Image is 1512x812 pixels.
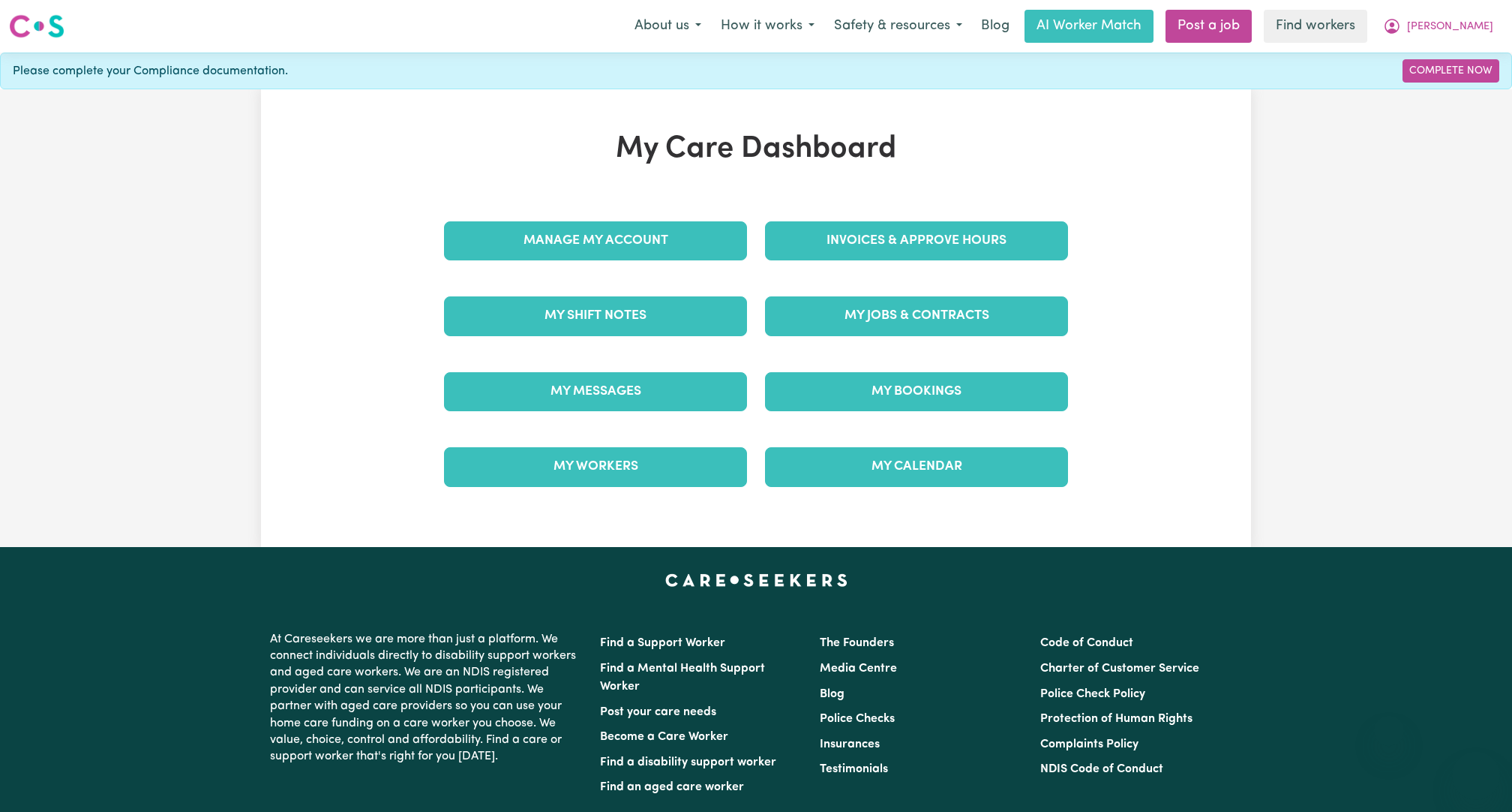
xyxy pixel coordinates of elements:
button: About us [625,11,711,42]
a: My Calendar [765,447,1068,486]
iframe: Close message [1374,716,1404,746]
a: AI Worker Match [1024,10,1153,43]
iframe: Button to launch messaging window [1452,752,1500,800]
a: Post your care needs [600,706,716,718]
a: Code of Conduct [1040,637,1133,649]
a: The Founders [820,637,894,649]
a: Charter of Customer Service [1040,663,1199,675]
a: Find a Mental Health Support Worker [600,663,765,693]
a: Complete Now [1402,59,1499,83]
a: Testimonials [820,763,888,775]
a: My Jobs & Contracts [765,296,1068,335]
a: NDIS Code of Conduct [1040,763,1163,775]
a: Blog [820,688,844,700]
a: Become a Care Worker [600,731,728,743]
a: Careseekers logo [9,9,64,44]
a: Police Checks [820,713,895,725]
a: Post a job [1165,10,1252,43]
a: Manage My Account [444,221,747,260]
span: Please complete your Compliance documentation. [13,62,288,80]
a: Protection of Human Rights [1040,713,1192,725]
h1: My Care Dashboard [435,131,1077,167]
img: Careseekers logo [9,13,64,40]
a: Find workers [1264,10,1367,43]
span: [PERSON_NAME] [1407,19,1493,35]
a: Police Check Policy [1040,688,1145,700]
a: Invoices & Approve Hours [765,221,1068,260]
a: Careseekers home page [665,574,847,586]
a: My Messages [444,372,747,411]
a: Media Centre [820,663,897,675]
a: Insurances [820,738,880,750]
a: Find a disability support worker [600,756,776,768]
a: My Workers [444,447,747,486]
p: At Careseekers we are more than just a platform. We connect individuals directly to disability su... [270,625,582,771]
a: Find an aged care worker [600,781,744,793]
a: Blog [972,10,1018,43]
a: Find a Support Worker [600,637,725,649]
button: Safety & resources [824,11,972,42]
a: Complaints Policy [1040,738,1138,750]
a: My Bookings [765,372,1068,411]
button: My Account [1373,11,1503,42]
button: How it works [711,11,824,42]
a: My Shift Notes [444,296,747,335]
